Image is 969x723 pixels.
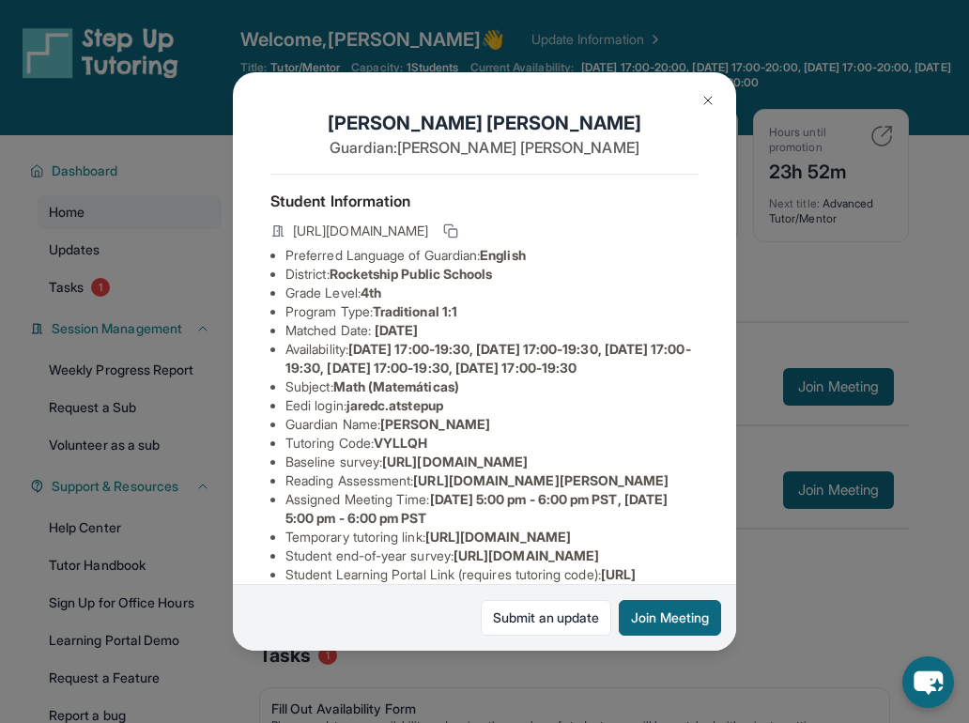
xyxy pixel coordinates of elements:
[619,600,721,636] button: Join Meeting
[285,284,699,302] li: Grade Level:
[285,321,699,340] li: Matched Date:
[346,397,443,413] span: jaredc.atstepup
[285,528,699,546] li: Temporary tutoring link :
[285,302,699,321] li: Program Type:
[285,415,699,434] li: Guardian Name :
[374,435,427,451] span: VYLLQH
[330,266,493,282] span: Rocketship Public Schools
[700,93,715,108] img: Close Icon
[454,547,599,563] span: [URL][DOMAIN_NAME]
[285,491,668,526] span: [DATE] 5:00 pm - 6:00 pm PST, [DATE] 5:00 pm - 6:00 pm PST
[285,265,699,284] li: District:
[333,378,459,394] span: Math (Matemáticas)
[375,322,418,338] span: [DATE]
[361,285,381,300] span: 4th
[270,110,699,136] h1: [PERSON_NAME] [PERSON_NAME]
[285,341,691,376] span: [DATE] 17:00-19:30, [DATE] 17:00-19:30, [DATE] 17:00-19:30, [DATE] 17:00-19:30, [DATE] 17:00-19:30
[480,247,526,263] span: English
[285,490,699,528] li: Assigned Meeting Time :
[285,377,699,396] li: Subject :
[382,454,528,469] span: [URL][DOMAIN_NAME]
[270,190,699,212] h4: Student Information
[380,416,490,432] span: [PERSON_NAME]
[373,303,457,319] span: Traditional 1:1
[285,396,699,415] li: Eedi login :
[285,246,699,265] li: Preferred Language of Guardian:
[439,220,462,242] button: Copy link
[285,565,699,603] li: Student Learning Portal Link (requires tutoring code) :
[285,340,699,377] li: Availability:
[270,136,699,159] p: Guardian: [PERSON_NAME] [PERSON_NAME]
[285,453,699,471] li: Baseline survey :
[285,471,699,490] li: Reading Assessment :
[285,546,699,565] li: Student end-of-year survey :
[902,656,954,708] button: chat-button
[293,222,428,240] span: [URL][DOMAIN_NAME]
[285,434,699,453] li: Tutoring Code :
[413,472,669,488] span: [URL][DOMAIN_NAME][PERSON_NAME]
[481,600,611,636] a: Submit an update
[425,529,571,545] span: [URL][DOMAIN_NAME]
